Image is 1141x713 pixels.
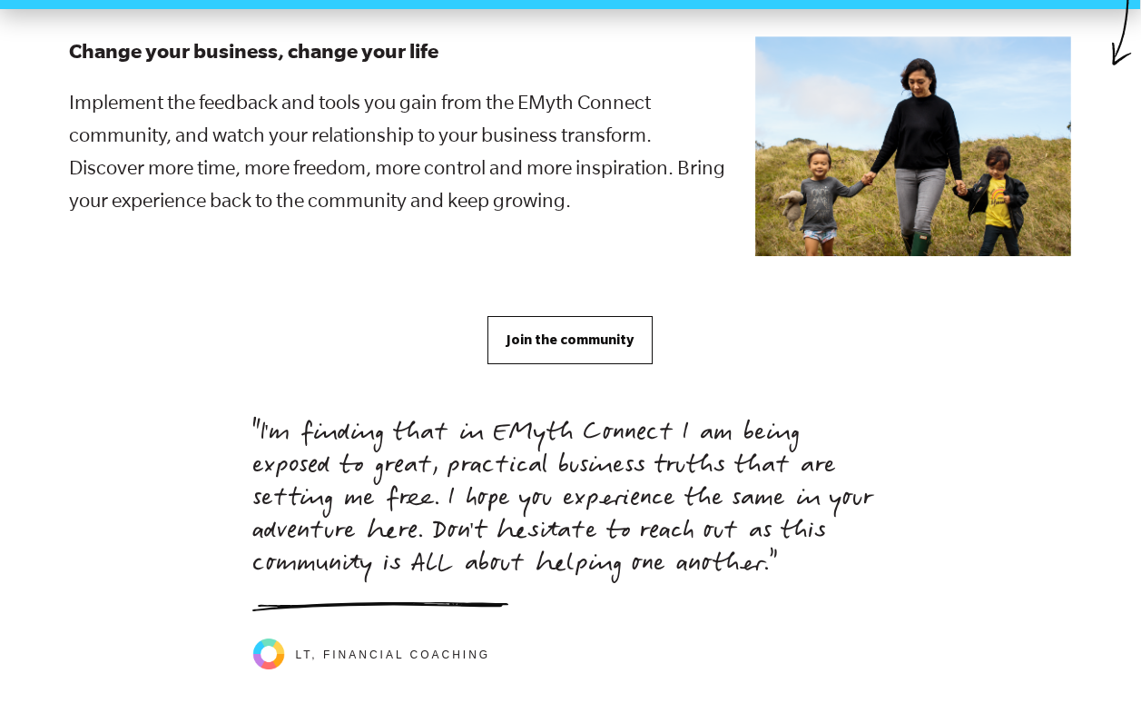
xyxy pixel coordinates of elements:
[487,316,653,363] a: Join the community
[69,36,728,64] h3: Change your business, change your life
[296,648,491,663] span: LT, Financial Coaching
[252,417,872,583] span: "I'm finding that in EMyth Connect I am being exposed to great, practical business truths that ar...
[252,639,285,669] img: ses_full_rgb
[507,330,634,350] span: Join the community
[69,85,728,216] p: Implement the feedback and tools you gain from the EMyth Connect community, and watch your relati...
[755,36,1071,256] img: EC_LP_Sales_HOW_Change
